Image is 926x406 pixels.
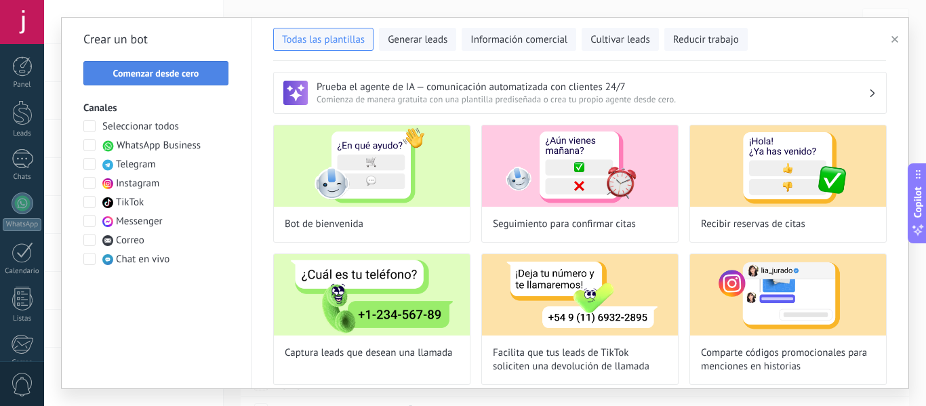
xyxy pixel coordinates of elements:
span: WhatsApp Business [117,139,201,153]
button: Comenzar desde cero [83,61,228,85]
h2: Crear un bot [83,28,229,50]
div: Correo [3,359,42,367]
span: Generar leads [388,33,447,47]
span: Comienza de manera gratuita con una plantilla prediseñada o crea tu propio agente desde cero. [317,94,868,105]
button: Información comercial [462,28,576,51]
div: Panel [3,81,42,89]
div: WhatsApp [3,218,41,231]
span: Todas las plantillas [282,33,365,47]
img: Seguimiento para confirmar citas [482,125,678,207]
span: Facilita que tus leads de TikTok soliciten una devolución de llamada [493,346,667,373]
span: Instagram [116,177,159,190]
img: Facilita que tus leads de TikTok soliciten una devolución de llamada [482,254,678,336]
span: Reducir trabajo [673,33,739,47]
h3: Prueba el agente de IA — comunicación automatizada con clientes 24/7 [317,81,868,94]
div: Listas [3,314,42,323]
img: Recibir reservas de citas [690,125,886,207]
span: Información comercial [470,33,567,47]
span: TikTok [116,196,144,209]
span: Copilot [911,186,925,218]
button: Generar leads [379,28,456,51]
span: Comparte códigos promocionales para menciones en historias [701,346,875,373]
span: Seguimiento para confirmar citas [493,218,636,231]
span: Captura leads que desean una llamada [285,346,453,360]
img: Bot de bienvenida [274,125,470,207]
h3: Canales [83,102,229,115]
span: Cultivar leads [590,33,649,47]
span: Telegram [116,158,156,171]
span: Recibir reservas de citas [701,218,805,231]
img: Comparte códigos promocionales para menciones en historias [690,254,886,336]
span: Bot de bienvenida [285,218,363,231]
button: Cultivar leads [582,28,658,51]
span: Comenzar desde cero [113,68,199,78]
button: Todas las plantillas [273,28,374,51]
img: Captura leads que desean una llamada [274,254,470,336]
div: Leads [3,129,42,138]
span: Correo [116,234,144,247]
span: Seleccionar todos [102,120,179,134]
button: Reducir trabajo [664,28,748,51]
div: Calendario [3,267,42,276]
span: Chat en vivo [116,253,169,266]
div: Chats [3,173,42,182]
span: Messenger [116,215,163,228]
